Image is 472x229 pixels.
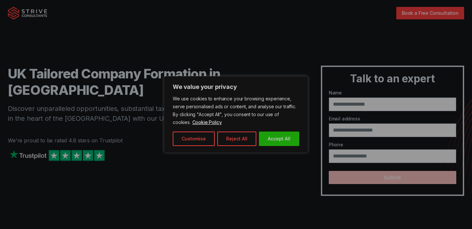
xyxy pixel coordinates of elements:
[259,132,299,146] button: Accept All
[173,83,299,91] p: We value your privacy
[173,95,299,126] p: We use cookies to enhance your browsing experience, serve personalised ads or content, and analys...
[173,132,215,146] button: Customise
[192,119,222,125] a: Cookie Policy
[217,132,256,146] button: Reject All
[164,76,308,153] div: We value your privacy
